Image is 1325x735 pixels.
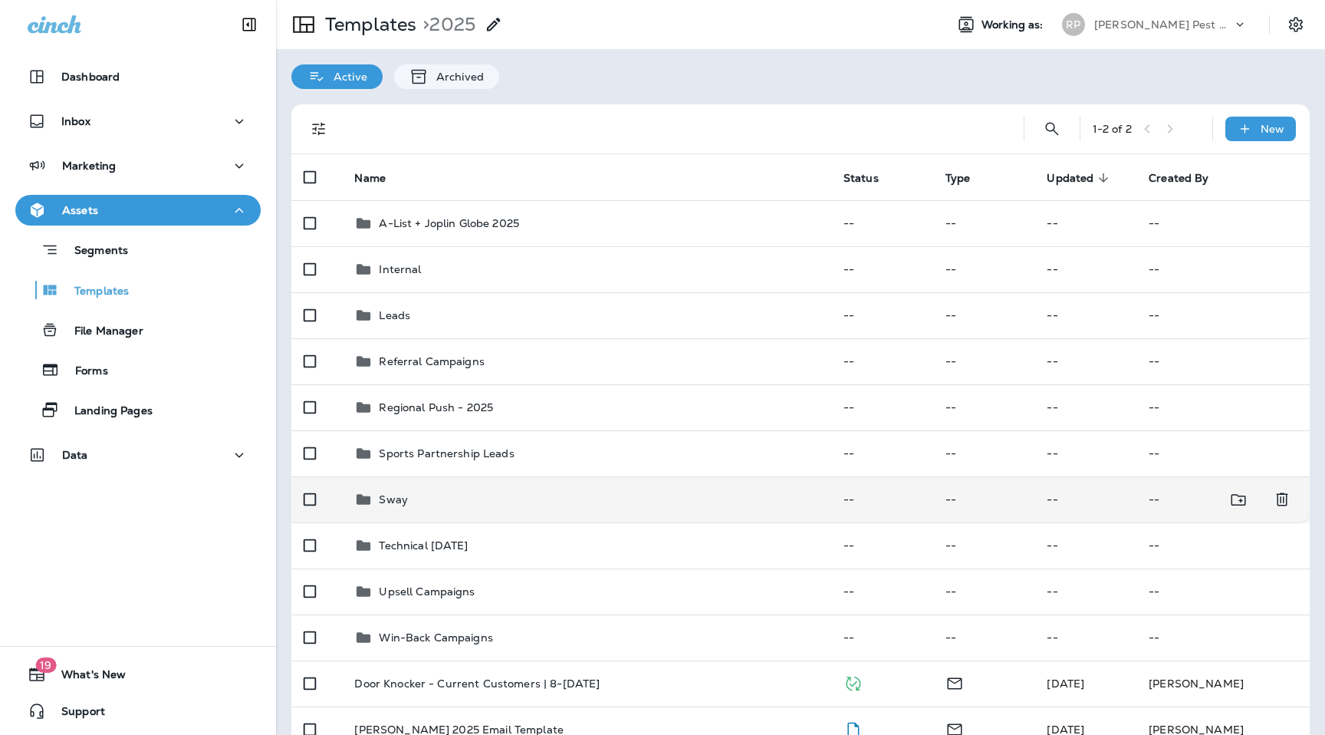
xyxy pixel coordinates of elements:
td: -- [1136,292,1310,338]
button: Support [15,696,261,727]
button: Inbox [15,106,261,137]
td: -- [1136,615,1310,661]
span: Updated [1047,172,1093,185]
td: -- [831,522,933,569]
button: Search Templates [1037,114,1067,144]
button: File Manager [15,314,261,346]
span: Created By [1149,172,1208,185]
p: File Manager [59,325,143,339]
span: Support [46,705,105,723]
td: -- [933,569,1035,615]
span: Status [843,171,899,185]
td: -- [1034,430,1136,476]
button: Segments [15,233,261,266]
td: -- [933,384,1035,430]
button: Settings [1282,11,1310,38]
td: -- [1034,615,1136,661]
td: -- [933,338,1035,384]
div: RP [1062,13,1085,36]
p: 2025 [416,13,475,36]
p: Regional Push - 2025 [379,401,493,414]
td: -- [831,292,933,338]
span: Victoria Turpin [1047,677,1084,691]
button: Delete [1267,484,1297,516]
button: Templates [15,274,261,306]
p: Dashboard [61,71,120,83]
button: Collapse Sidebar [228,9,271,40]
p: Assets [62,204,98,216]
span: Created By [1149,171,1228,185]
td: -- [1034,246,1136,292]
button: Filters [304,114,334,144]
p: Upsell Campaigns [379,585,475,598]
td: -- [1034,200,1136,246]
td: -- [1136,384,1310,430]
td: -- [933,200,1035,246]
td: -- [831,338,933,384]
button: Forms [15,354,261,386]
td: -- [831,246,933,292]
td: -- [933,292,1035,338]
td: -- [831,476,933,522]
span: Updated [1047,171,1113,185]
td: -- [933,246,1035,292]
p: Door Knocker - Current Customers | 8-[DATE] [354,677,600,690]
button: Marketing [15,150,261,181]
button: Assets [15,195,261,226]
p: New [1261,123,1284,135]
td: -- [1034,569,1136,615]
button: Move to folder [1223,484,1254,516]
td: -- [831,384,933,430]
td: -- [1136,569,1310,615]
td: -- [1136,476,1258,522]
span: Published [843,675,863,689]
p: Active [326,71,367,83]
td: -- [933,430,1035,476]
span: Draft [843,721,863,735]
button: Dashboard [15,61,261,92]
span: What's New [46,668,126,687]
p: Internal [379,263,421,275]
p: Win-Back Campaigns [379,631,493,644]
td: -- [1034,384,1136,430]
span: Name [354,171,406,185]
td: -- [1136,338,1310,384]
p: [PERSON_NAME] Pest Solutions [1094,18,1232,31]
td: -- [831,569,933,615]
td: -- [1136,430,1310,476]
p: Templates [319,13,416,36]
p: Technical [DATE] [379,539,468,552]
div: 1 - 2 of 2 [1093,123,1132,135]
span: Email [945,675,964,689]
span: Name [354,172,386,185]
td: -- [1034,338,1136,384]
p: Landing Pages [59,404,153,419]
p: Inbox [61,115,90,127]
td: -- [933,476,1035,522]
td: -- [1136,246,1310,292]
p: Forms [60,364,108,379]
td: [PERSON_NAME] [1136,661,1310,707]
span: Type [945,172,971,185]
span: Working as: [981,18,1047,31]
p: Archived [429,71,484,83]
td: -- [1034,522,1136,569]
td: -- [1034,476,1136,522]
td: -- [831,430,933,476]
td: -- [1136,522,1310,569]
span: 19 [35,658,56,673]
td: -- [933,615,1035,661]
td: -- [831,200,933,246]
td: -- [933,522,1035,569]
button: 19What's New [15,659,261,690]
p: Leads [379,309,410,321]
p: Templates [59,285,129,299]
p: Sway [379,493,408,506]
td: -- [831,615,933,661]
button: Data [15,440,261,470]
p: Referral Campaigns [379,355,485,367]
p: Marketing [62,160,116,172]
td: -- [1034,292,1136,338]
td: -- [1136,200,1310,246]
span: Type [945,171,991,185]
